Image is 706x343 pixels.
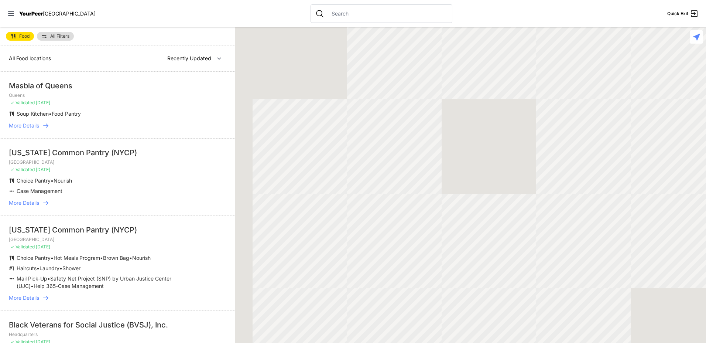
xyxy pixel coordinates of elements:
span: ✓ Validated [10,167,35,172]
span: Food [19,34,30,38]
a: More Details [9,122,226,129]
span: Mail Pick-Up [17,275,47,282]
div: [US_STATE] Common Pantry (NYCP) [9,225,226,235]
span: Quick Exit [667,11,688,17]
span: More Details [9,199,39,207]
span: Soup Kitchen [17,111,49,117]
span: • [31,283,34,289]
input: Search [327,10,448,17]
span: • [47,275,50,282]
p: [GEOGRAPHIC_DATA] [9,159,226,165]
span: Choice Pantry [17,177,51,184]
span: ✓ Validated [10,100,35,105]
span: More Details [9,294,39,302]
span: • [49,111,52,117]
span: Nourish [132,255,151,261]
span: [DATE] [36,244,50,249]
span: • [51,177,54,184]
span: All Filters [50,34,69,38]
p: Queens [9,92,226,98]
div: Black Veterans for Social Justice (BVSJ), Inc. [9,320,226,330]
span: Help 365-Case Management [34,283,104,289]
span: Nourish [54,177,72,184]
span: Laundry [40,265,59,271]
span: More Details [9,122,39,129]
span: All Food locations [9,55,51,61]
span: Choice Pantry [17,255,51,261]
div: [US_STATE] Common Pantry (NYCP) [9,147,226,158]
span: [GEOGRAPHIC_DATA] [43,10,96,17]
span: Brown Bag [103,255,129,261]
a: YourPeer[GEOGRAPHIC_DATA] [19,11,96,16]
span: • [59,265,62,271]
span: • [100,255,103,261]
span: [DATE] [36,100,50,105]
span: • [129,255,132,261]
span: Food Pantry [52,111,81,117]
span: • [37,265,40,271]
a: Food [6,32,34,41]
span: Haircuts [17,265,37,271]
div: Masbia of Queens [9,81,226,91]
span: ✓ Validated [10,244,35,249]
span: Safety Net Project (SNP) by Urban Justice Center (UJC) [17,275,171,289]
span: [DATE] [36,167,50,172]
a: All Filters [37,32,74,41]
span: Shower [62,265,80,271]
p: [GEOGRAPHIC_DATA] [9,237,226,242]
span: • [51,255,54,261]
p: Headquarters [9,332,226,337]
span: Hot Meals Program [54,255,100,261]
span: Case Management [17,188,62,194]
span: YourPeer [19,10,43,17]
a: More Details [9,199,226,207]
a: More Details [9,294,226,302]
a: Quick Exit [667,9,699,18]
